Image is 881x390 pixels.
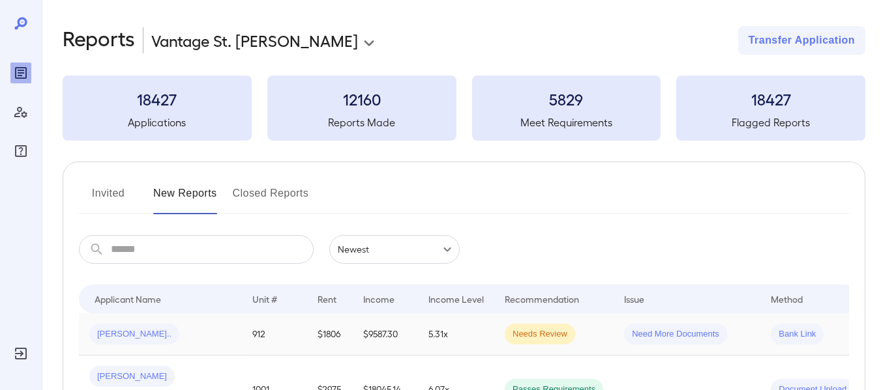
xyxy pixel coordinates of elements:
[418,313,494,355] td: 5.31x
[472,89,661,109] h3: 5829
[242,313,307,355] td: 912
[89,370,175,383] span: [PERSON_NAME]
[151,30,358,51] p: Vantage St. [PERSON_NAME]
[252,291,277,307] div: Unit #
[624,328,727,341] span: Need More Documents
[10,343,31,364] div: Log Out
[63,115,252,130] h5: Applications
[307,313,353,355] td: $1806
[63,26,135,55] h2: Reports
[10,63,31,83] div: Reports
[63,76,865,141] summary: 18427Applications12160Reports Made5829Meet Requirements18427Flagged Reports
[79,183,138,214] button: Invited
[95,291,161,307] div: Applicant Name
[363,291,395,307] div: Income
[624,291,645,307] div: Issue
[267,115,456,130] h5: Reports Made
[153,183,217,214] button: New Reports
[428,291,484,307] div: Income Level
[353,313,418,355] td: $9587.30
[771,328,824,341] span: Bank Link
[738,26,865,55] button: Transfer Application
[233,183,309,214] button: Closed Reports
[676,115,865,130] h5: Flagged Reports
[505,291,579,307] div: Recommendation
[89,328,179,341] span: [PERSON_NAME]..
[267,89,456,109] h3: 12160
[771,291,803,307] div: Method
[318,291,338,307] div: Rent
[676,89,865,109] h3: 18427
[329,235,460,264] div: Newest
[63,89,252,109] h3: 18427
[472,115,661,130] h5: Meet Requirements
[505,328,575,341] span: Needs Review
[10,102,31,122] div: Manage Users
[10,141,31,161] div: FAQ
